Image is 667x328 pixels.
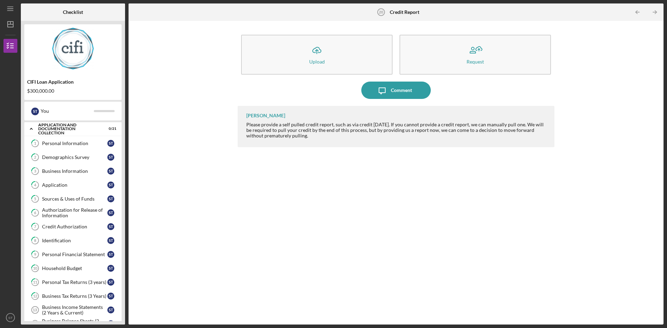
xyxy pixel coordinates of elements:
text: ST [8,316,13,320]
div: S T [107,251,114,258]
img: Product logo [24,28,122,69]
tspan: 4 [34,183,36,187]
a: 9Personal Financial StatementST [28,247,118,261]
div: Authorization for Release of Information [42,207,107,218]
a: 8IdentificationST [28,234,118,247]
div: S T [107,154,114,161]
button: Upload [241,35,393,75]
div: Household Budget [42,266,107,271]
b: Credit Report [390,9,419,15]
tspan: 12 [33,294,37,298]
div: S T [107,237,114,244]
div: You [41,105,94,117]
div: Request [467,59,484,64]
tspan: 5 [34,197,36,201]
button: Request [400,35,551,75]
div: Demographics Survey [42,154,107,160]
a: 11Personal Tax Returns (3 years)ST [28,275,118,289]
div: Personal Tax Returns (3 years) [42,279,107,285]
div: Business Tax Returns (3 Years) [42,293,107,299]
a: 10Household BudgetST [28,261,118,275]
div: S T [107,306,114,313]
div: S T [107,168,114,175]
div: Personal Information [42,141,107,146]
tspan: 7 [34,225,36,229]
div: S T [107,223,114,230]
tspan: 13 [33,308,37,312]
a: 5Sources & Uses of FundsST [28,192,118,206]
a: 13Business Income Statements (2 Years & Current)ST [28,303,118,317]
a: 7Credit AuthorizationST [28,220,118,234]
tspan: 2 [34,155,36,160]
tspan: 1 [34,141,36,146]
div: CIFI Loan Application [27,79,119,85]
div: Identification [42,238,107,243]
div: Please provide a self pulled credit report, such as via credit [DATE]. If you cannot provide a cr... [246,122,547,138]
div: S T [107,140,114,147]
tspan: 6 [34,211,36,215]
div: $300,000.00 [27,88,119,94]
div: 0 / 21 [104,127,116,131]
a: 1Personal InformationST [28,136,118,150]
button: Comment [361,82,431,99]
a: 6Authorization for Release of InformationST [28,206,118,220]
div: Sources & Uses of Funds [42,196,107,202]
a: 2Demographics SurveyST [28,150,118,164]
tspan: 9 [34,252,36,257]
div: S T [31,108,39,115]
tspan: 3 [34,169,36,174]
tspan: 10 [33,266,38,271]
div: S T [107,209,114,216]
div: S T [107,320,114,327]
div: Application [42,182,107,188]
a: 4ApplicationST [28,178,118,192]
div: Credit Authorization [42,224,107,229]
div: Business Income Statements (2 Years & Current) [42,304,107,316]
div: [PERSON_NAME] [246,113,285,118]
tspan: 11 [33,280,37,285]
div: Comment [391,82,412,99]
b: Checklist [63,9,83,15]
div: S T [107,279,114,286]
div: Upload [309,59,325,64]
div: Personal Financial Statement [42,252,107,257]
button: ST [3,311,17,325]
a: 3Business InformationST [28,164,118,178]
div: Business Information [42,168,107,174]
div: S T [107,182,114,188]
div: S T [107,293,114,300]
div: Application and Documentation Collection [38,123,99,135]
div: S T [107,265,114,272]
div: S T [107,195,114,202]
tspan: 20 [379,10,383,14]
tspan: 8 [34,238,36,243]
a: 12Business Tax Returns (3 Years)ST [28,289,118,303]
